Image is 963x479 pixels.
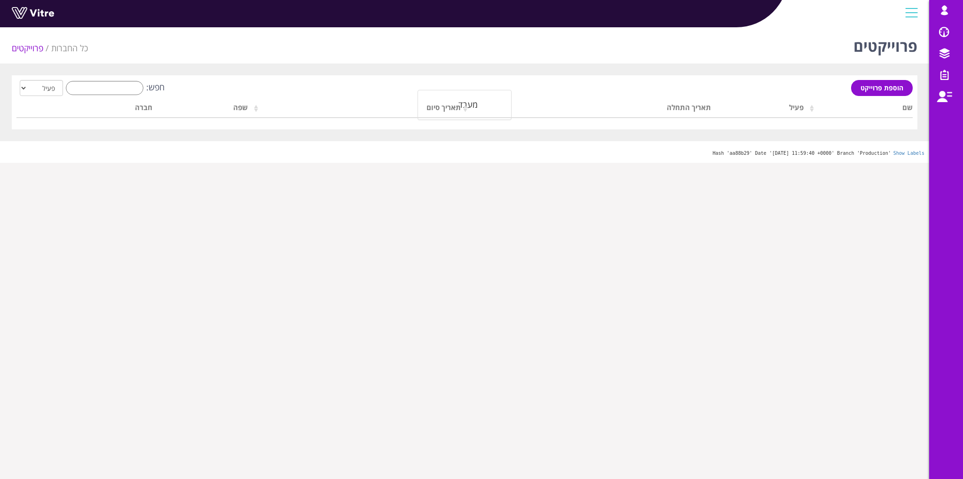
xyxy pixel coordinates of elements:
[252,100,460,118] th: תאריך סיום
[860,83,903,92] span: הוספת פרוייקט
[461,100,711,118] th: תאריך התחלה
[63,81,165,95] label: חפש:
[712,151,891,156] span: Hash 'aa88b29' Date '[DATE] 11:59:40 +0000' Branch 'Production'
[807,100,913,118] th: שם
[49,100,156,118] th: חברה
[851,80,913,96] a: הוספת פרוייקט
[66,81,143,95] input: חפש:
[156,100,252,118] th: שפה
[893,151,924,156] a: Show Labels
[853,24,917,64] h1: פרוייקטים
[711,100,808,118] th: פעיל
[51,42,88,55] li: כל החברות
[12,42,51,55] li: פרוייקטים
[418,90,512,120] div: מעבד...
